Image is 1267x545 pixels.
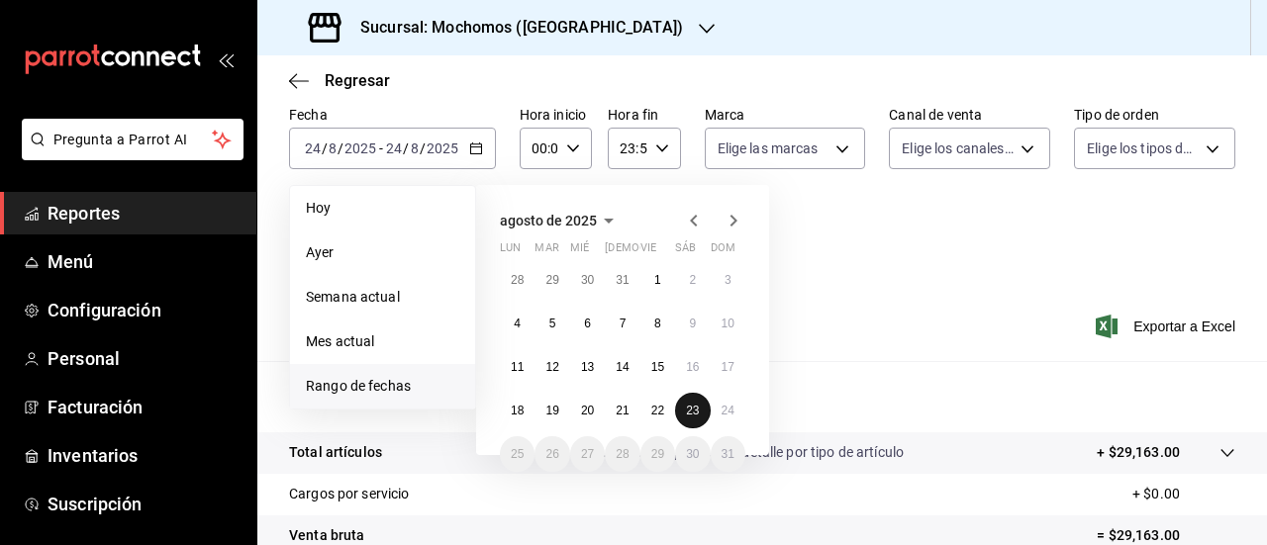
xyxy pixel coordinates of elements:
[1100,315,1235,338] span: Exportar a Excel
[304,140,322,156] input: --
[640,262,675,298] button: 1 de agosto de 2025
[48,394,241,420] span: Facturación
[725,273,731,287] abbr: 3 de agosto de 2025
[651,360,664,374] abbr: 15 de agosto de 2025
[426,140,459,156] input: ----
[1074,108,1235,122] label: Tipo de orden
[500,241,521,262] abbr: lunes
[570,241,589,262] abbr: miércoles
[675,436,710,472] button: 30 de agosto de 2025
[306,198,459,219] span: Hoy
[500,262,535,298] button: 28 de julio de 2025
[581,273,594,287] abbr: 30 de julio de 2025
[616,404,629,417] abbr: 21 de agosto de 2025
[500,436,535,472] button: 25 de agosto de 2025
[53,130,213,150] span: Pregunta a Parrot AI
[686,360,699,374] abbr: 16 de agosto de 2025
[1087,138,1199,158] span: Elige los tipos de orden
[902,138,1014,158] span: Elige los canales de venta
[570,262,605,298] button: 30 de julio de 2025
[22,119,244,160] button: Pregunta a Parrot AI
[640,241,656,262] abbr: viernes
[675,306,710,341] button: 9 de agosto de 2025
[306,331,459,352] span: Mes actual
[605,393,639,428] button: 21 de agosto de 2025
[545,447,558,461] abbr: 26 de agosto de 2025
[718,138,819,158] span: Elige las marcas
[616,447,629,461] abbr: 28 de agosto de 2025
[48,491,241,517] span: Suscripción
[511,360,524,374] abbr: 11 de agosto de 2025
[722,360,734,374] abbr: 17 de agosto de 2025
[48,200,241,227] span: Reportes
[675,241,696,262] abbr: sábado
[654,317,661,330] abbr: 8 de agosto de 2025
[289,108,496,122] label: Fecha
[654,273,661,287] abbr: 1 de agosto de 2025
[605,262,639,298] button: 31 de julio de 2025
[306,287,459,308] span: Semana actual
[306,242,459,263] span: Ayer
[535,262,569,298] button: 29 de julio de 2025
[545,273,558,287] abbr: 29 de julio de 2025
[306,376,459,397] span: Rango de fechas
[570,349,605,385] button: 13 de agosto de 2025
[514,317,521,330] abbr: 4 de agosto de 2025
[500,349,535,385] button: 11 de agosto de 2025
[545,360,558,374] abbr: 12 de agosto de 2025
[722,447,734,461] abbr: 31 de agosto de 2025
[675,349,710,385] button: 16 de agosto de 2025
[48,442,241,469] span: Inventarios
[581,360,594,374] abbr: 13 de agosto de 2025
[686,447,699,461] abbr: 30 de agosto de 2025
[48,248,241,275] span: Menú
[651,447,664,461] abbr: 29 de agosto de 2025
[48,297,241,323] span: Configuración
[218,51,234,67] button: open_drawer_menu
[711,306,745,341] button: 10 de agosto de 2025
[500,213,597,228] span: agosto de 2025
[711,241,735,262] abbr: domingo
[289,442,382,463] p: Total artículos
[616,360,629,374] abbr: 14 de agosto de 2025
[584,317,591,330] abbr: 6 de agosto de 2025
[640,393,675,428] button: 22 de agosto de 2025
[620,317,627,330] abbr: 7 de agosto de 2025
[403,140,409,156] span: /
[511,273,524,287] abbr: 28 de julio de 2025
[535,349,569,385] button: 12 de agosto de 2025
[500,209,621,232] button: agosto de 2025
[385,140,403,156] input: --
[711,436,745,472] button: 31 de agosto de 2025
[616,273,629,287] abbr: 31 de julio de 2025
[520,108,592,122] label: Hora inicio
[1097,442,1180,463] p: + $29,163.00
[605,306,639,341] button: 7 de agosto de 2025
[581,404,594,417] abbr: 20 de agosto de 2025
[289,71,390,90] button: Regresar
[511,404,524,417] abbr: 18 de agosto de 2025
[535,306,569,341] button: 5 de agosto de 2025
[535,436,569,472] button: 26 de agosto de 2025
[289,484,410,504] p: Cargos por servicio
[640,306,675,341] button: 8 de agosto de 2025
[711,393,745,428] button: 24 de agosto de 2025
[570,393,605,428] button: 20 de agosto de 2025
[500,306,535,341] button: 4 de agosto de 2025
[48,345,241,372] span: Personal
[675,393,710,428] button: 23 de agosto de 2025
[605,241,722,262] abbr: jueves
[328,140,338,156] input: --
[651,404,664,417] abbr: 22 de agosto de 2025
[14,143,244,164] a: Pregunta a Parrot AI
[410,140,420,156] input: --
[379,140,383,156] span: -
[705,108,866,122] label: Marca
[640,436,675,472] button: 29 de agosto de 2025
[322,140,328,156] span: /
[605,436,639,472] button: 28 de agosto de 2025
[686,404,699,417] abbr: 23 de agosto de 2025
[711,262,745,298] button: 3 de agosto de 2025
[500,393,535,428] button: 18 de agosto de 2025
[535,241,558,262] abbr: martes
